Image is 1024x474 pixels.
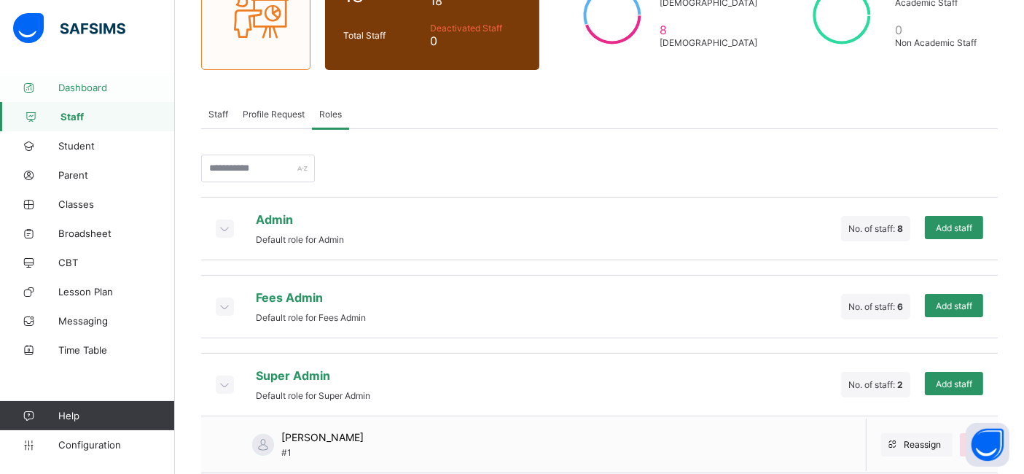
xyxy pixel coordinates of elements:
span: Admin [256,212,344,227]
span: Messaging [58,315,175,327]
span: Add staff [936,378,972,389]
span: [PERSON_NAME] [281,431,364,443]
span: Reassign [904,439,942,450]
span: 8 [660,23,757,37]
span: 8 [897,223,903,234]
span: Configuration [58,439,174,451]
span: Non Academic Staff [895,37,980,48]
span: 0 [431,34,522,48]
span: 0 [895,23,980,37]
span: Profile Request [243,109,305,120]
div: Total Staff [340,26,427,44]
span: Dashboard [58,82,175,93]
span: Add staff [936,300,972,311]
span: Student [58,140,175,152]
span: Time Table [58,344,175,356]
span: No. of staff: [848,379,903,390]
span: No. of staff: [848,223,903,234]
span: Lesson Plan [58,286,175,298]
span: #1 [281,447,292,458]
span: Staff [60,111,175,123]
span: 6 [897,301,903,312]
span: CBT [58,257,175,268]
span: [DEMOGRAPHIC_DATA] [660,37,757,48]
span: Default role for Admin [256,234,344,245]
span: Super Admin [256,368,370,383]
span: Default role for Super Admin [256,390,370,401]
span: Broadsheet [58,228,175,239]
span: Staff [208,109,228,120]
button: Open asap [966,423,1009,467]
span: Default role for Fees Admin [256,312,366,323]
span: Classes [58,198,175,210]
span: Add staff [936,222,972,233]
span: Help [58,410,174,421]
span: No. of staff: [848,301,903,312]
span: Deactivated Staff [431,23,522,34]
span: Roles [319,109,342,120]
img: safsims [13,13,125,44]
span: Fees Admin [256,290,366,305]
span: 2 [897,379,903,390]
span: Parent [58,169,175,181]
